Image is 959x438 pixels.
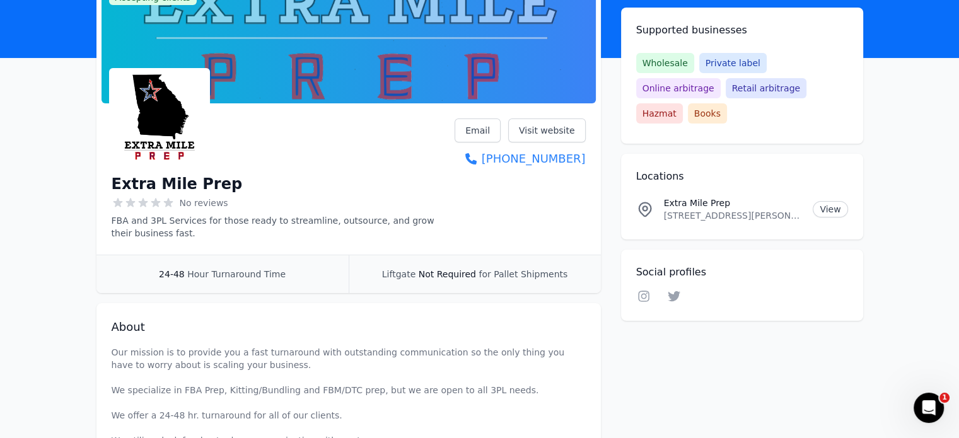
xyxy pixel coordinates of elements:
span: Retail arbitrage [726,78,806,98]
span: Books [688,103,727,124]
h2: Social profiles [636,265,848,280]
a: [PHONE_NUMBER] [455,150,585,168]
a: Visit website [508,118,586,142]
span: Online arbitrage [636,78,721,98]
span: Wholesale [636,53,694,73]
p: FBA and 3PL Services for those ready to streamline, outsource, and grow their business fast. [112,214,455,239]
span: Hazmat [636,103,683,124]
span: Private label [699,53,767,73]
span: Liftgate [382,269,416,279]
a: Email [455,118,501,142]
span: 1 [939,393,950,403]
h2: About [112,318,586,336]
h1: Extra Mile Prep [112,174,243,194]
h2: Supported businesses [636,23,848,38]
h2: Locations [636,169,848,184]
iframe: Intercom live chat [914,393,944,423]
img: Extra Mile Prep [112,71,207,166]
span: for Pallet Shipments [479,269,567,279]
p: [STREET_ADDRESS][PERSON_NAME] [664,209,803,222]
span: Not Required [419,269,476,279]
a: View [813,201,847,217]
span: No reviews [180,197,228,209]
p: Extra Mile Prep [664,197,803,209]
span: 24-48 [159,269,185,279]
span: Hour Turnaround Time [187,269,286,279]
